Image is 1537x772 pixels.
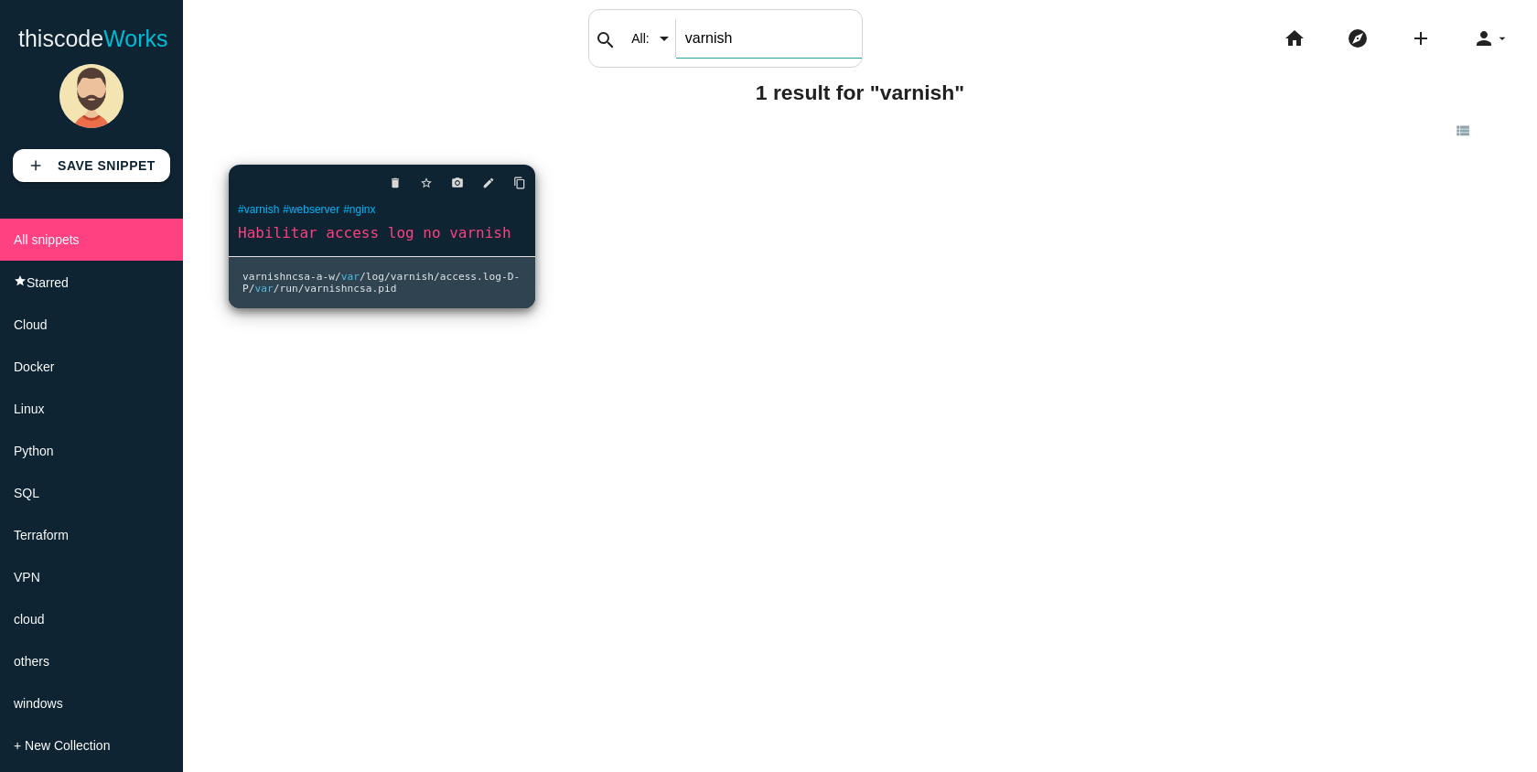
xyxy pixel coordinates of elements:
span: pid [378,283,396,295]
span: P [242,283,249,295]
span: var [341,271,360,283]
i: content_copy [513,166,526,199]
span: - [310,271,317,283]
i: star_border [420,166,433,199]
span: . [372,283,379,295]
span: access [440,271,477,283]
span: - [501,271,508,283]
span: / [384,271,391,283]
b: Save Snippet [58,158,156,173]
span: . [477,271,483,283]
i: star [14,274,27,287]
a: #nginx [343,203,375,216]
a: #varnish [238,203,279,216]
span: Python [14,444,54,458]
a: #webserver [283,203,339,216]
span: D [508,271,514,283]
span: var [255,283,274,295]
i: photo_camera [451,166,464,199]
a: addSave Snippet [13,149,170,182]
span: w [328,271,335,283]
span: varnishncsa [304,283,371,295]
i: edit [482,166,495,199]
span: Linux [14,402,44,416]
span: others [14,654,49,669]
span: All snippets [14,232,80,247]
img: man-2.png [59,64,124,128]
a: Star snippet [405,166,433,199]
span: log [483,271,501,283]
span: Starred [27,275,69,290]
b: 1 result for "varnish" [756,80,964,104]
span: cloud [14,612,44,627]
span: Works [103,26,167,51]
span: varnish [391,271,434,283]
span: SQL [14,486,39,500]
span: VPN [14,570,40,584]
span: - [514,271,521,283]
a: photo_camera [436,166,464,199]
span: Docker [14,359,54,374]
a: Habilitar access log no varnish [229,222,535,243]
span: log [366,271,384,283]
span: Terraform [14,528,69,542]
span: / [274,283,280,295]
span: Cloud [14,317,48,332]
button: search [589,10,622,67]
span: run [279,283,297,295]
a: Copy to Clipboard [499,166,526,199]
span: / [298,283,305,295]
span: / [249,283,255,295]
span: / [335,271,341,283]
span: varnishncsa [242,271,310,283]
a: thiscodeWorks [18,9,168,68]
span: - [323,271,329,283]
span: + New Collection [14,738,110,753]
a: delete [374,166,402,199]
span: / [434,271,440,283]
i: delete [389,166,402,199]
span: a [317,271,323,283]
span: windows [14,696,63,711]
i: search [595,11,617,70]
i: add [27,149,44,182]
span: / [360,271,366,283]
input: Search my snippets [676,19,862,58]
a: edit [468,166,495,199]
